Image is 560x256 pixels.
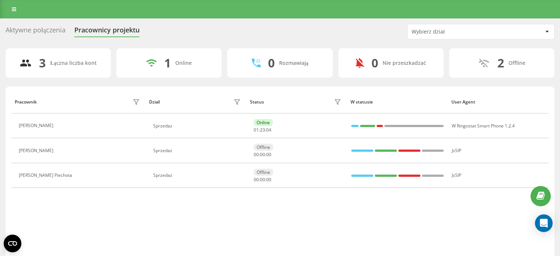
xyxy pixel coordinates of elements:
[39,56,46,70] div: 3
[19,123,55,128] div: [PERSON_NAME]
[351,99,444,105] div: W statusie
[452,172,461,178] span: JsSIP
[250,99,264,105] div: Status
[74,26,140,38] div: Pracownicy projektu
[6,26,66,38] div: Aktywne połączenia
[260,176,265,183] span: 00
[412,29,500,35] div: Wybierz dział
[254,127,259,133] span: 01
[175,60,192,66] div: Online
[260,151,265,158] span: 00
[383,60,426,66] div: Nie przeszkadzać
[254,144,273,151] div: Offline
[279,60,309,66] div: Rozmawiają
[508,60,525,66] div: Offline
[153,173,243,178] div: Sprzedaz
[451,99,545,105] div: User Agent
[19,173,74,178] div: [PERSON_NAME] Piechota
[535,214,553,232] div: Open Intercom Messenger
[254,151,259,158] span: 00
[4,235,21,252] button: Open CMP widget
[153,123,243,129] div: Sprzedaz
[19,148,55,153] div: [PERSON_NAME]
[153,148,243,153] div: Sprzedaz
[149,99,159,105] div: Dział
[268,56,275,70] div: 0
[15,99,37,105] div: Pracownik
[266,151,271,158] span: 00
[371,56,378,70] div: 0
[497,56,504,70] div: 2
[254,127,271,133] div: : :
[164,56,171,70] div: 1
[254,119,273,126] div: Online
[254,152,271,157] div: : :
[260,127,265,133] span: 23
[452,123,515,129] span: W Ringostat Smart Phone 1.2.4
[266,127,271,133] span: 04
[452,147,461,154] span: JsSIP
[50,60,96,66] div: Łączna liczba kont
[266,176,271,183] span: 00
[254,176,259,183] span: 00
[254,169,273,176] div: Offline
[254,177,271,182] div: : :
